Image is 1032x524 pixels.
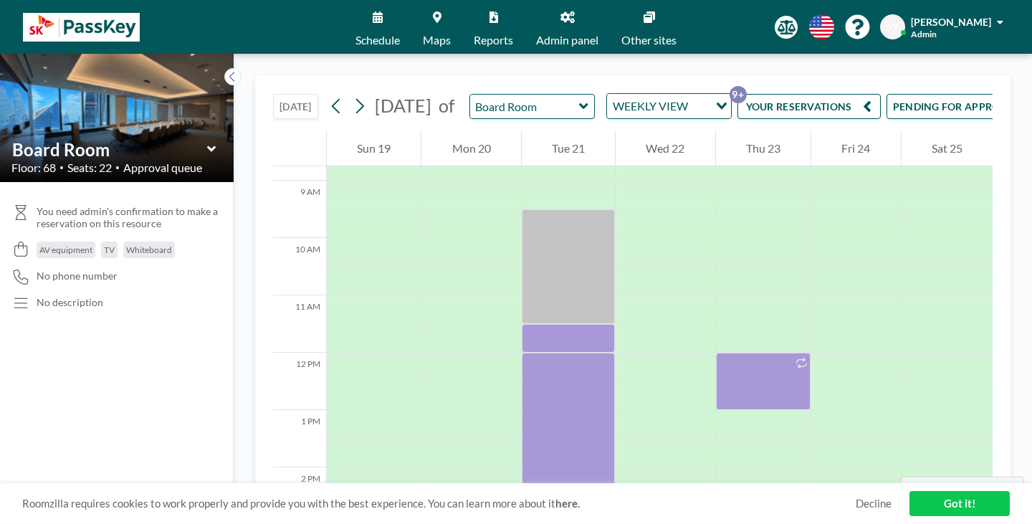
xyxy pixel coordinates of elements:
span: Floor: 68 [11,161,56,175]
div: 9 AM [273,181,326,238]
div: Search for option [607,94,731,118]
span: You need admin's confirmation to make a reservation on this resource [37,205,222,230]
div: 1 PM [273,410,326,467]
div: Thu 23 [716,130,811,166]
div: 10 AM [273,238,326,295]
div: Mon 20 [421,130,520,166]
span: Approval queue [123,161,202,175]
div: Wed 22 [616,130,715,166]
input: Search for option [692,97,707,115]
span: No phone number [37,270,118,282]
a: here. [555,497,580,510]
span: [PERSON_NAME] [911,16,991,28]
span: of [439,95,454,117]
span: • [115,163,120,172]
div: 12 PM [273,353,326,410]
div: Fri 24 [811,130,900,166]
div: Sat 25 [902,130,993,166]
span: Admin panel [536,34,598,46]
a: Got it! [909,491,1010,516]
span: WEEKLY VIEW [610,97,691,115]
div: 11 AM [273,295,326,353]
button: YOUR RESERVATIONS9+ [737,94,881,119]
span: AV equipment [39,244,92,255]
span: Admin [911,29,937,39]
div: Sun 19 [327,130,421,166]
span: TV [104,244,115,255]
span: Schedule [355,34,400,46]
input: Board Room [12,139,207,160]
a: Decline [856,497,892,510]
span: Other sites [621,34,677,46]
div: No description [37,296,103,309]
span: • [59,163,64,172]
span: Roomzilla requires cookies to work properly and provide you with the best experience. You can lea... [22,497,856,510]
div: Tue 21 [522,130,615,166]
span: SY [887,21,899,34]
span: Maps [423,34,451,46]
button: [DATE] [273,94,318,119]
img: organization-logo [23,13,140,42]
span: Reports [474,34,513,46]
input: Board Room [470,95,580,118]
span: Whiteboard [126,244,172,255]
span: Seats: 22 [67,161,112,175]
span: [DATE] [375,95,431,116]
span: Book at [901,477,1024,503]
p: 9+ [730,86,747,103]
